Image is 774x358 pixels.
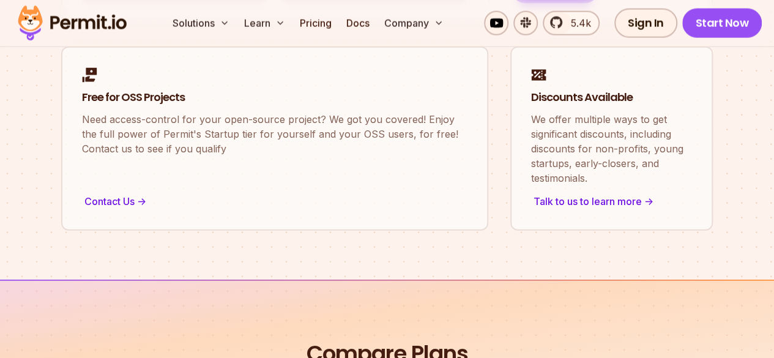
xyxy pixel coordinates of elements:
h2: Free for OSS Projects [82,90,467,105]
div: Talk to us to learn more [531,193,692,210]
button: Solutions [168,11,234,35]
p: We offer multiple ways to get significant discounts, including discounts for non-profits, young s... [531,112,692,185]
span: 5.4k [564,16,591,31]
a: Pricing [295,11,337,35]
button: Company [379,11,448,35]
img: Permit logo [12,2,132,44]
a: Sign In [614,9,677,38]
a: 5.4k [543,11,600,35]
span: -> [644,194,653,209]
h2: Discounts Available [531,90,692,105]
span: -> [137,194,146,209]
a: Discounts AvailableWe offer multiple ways to get significant discounts, including discounts for n... [510,47,713,231]
p: Need access-control for your open-source project? We got you covered! Enjoy the full power of Per... [82,112,467,156]
div: Contact Us [82,193,467,210]
a: Docs [341,11,374,35]
button: Learn [239,11,290,35]
a: Free for OSS ProjectsNeed access-control for your open-source project? We got you covered! Enjoy ... [61,47,488,231]
a: Start Now [682,9,762,38]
